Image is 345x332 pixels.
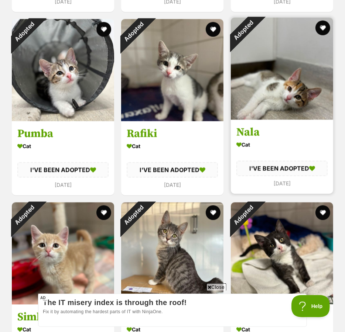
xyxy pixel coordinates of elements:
[96,22,111,37] button: favourite
[96,205,111,220] button: favourite
[121,19,223,121] img: Rafiki
[121,121,223,196] a: Rafiki Cat I'VE BEEN ADOPTED [DATE] favourite
[121,203,223,305] img: Bunny
[315,21,330,35] button: favourite
[291,295,330,317] iframe: Help Scout Beacon - Open
[121,116,223,123] a: Adopted
[172,328,173,328] iframe: Advertisement
[221,8,266,53] div: Adopted
[127,180,218,190] div: [DATE]
[236,161,328,176] div: I'VE BEEN ADOPTED
[231,114,333,122] a: Adopted
[221,193,266,238] div: Adopted
[2,10,47,55] div: Adopted
[17,310,109,324] h3: Simba
[127,141,218,152] div: Cat
[38,294,48,302] span: AD
[17,127,109,141] h3: Pumba
[112,10,157,55] div: Adopted
[127,127,218,141] h3: Rafiki
[5,5,264,13] p: The IT misery index is through the roof!
[231,299,333,307] a: Adopted
[231,203,333,305] img: Pinky
[236,125,328,139] h3: Nala
[5,15,264,21] span: Fix it by automating the hardest parts of IT with NinjaOne.
[231,18,333,120] img: Nala
[17,162,109,178] div: I'VE BEEN ADOPTED
[17,141,109,152] div: Cat
[236,139,328,150] div: Cat
[12,121,114,196] a: Pumba Cat I'VE BEEN ADOPTED [DATE] favourite
[12,203,114,305] img: Simba
[236,310,328,324] h3: Pinky
[127,162,218,178] div: I'VE BEEN ADOPTED
[17,180,109,190] div: [DATE]
[206,22,221,37] button: favourite
[206,205,221,220] button: favourite
[206,283,226,291] span: Close
[315,205,330,220] button: favourite
[12,299,114,307] a: Adopted
[112,193,157,238] div: Adopted
[12,19,114,121] img: Pumba
[12,116,114,123] a: Adopted
[231,120,333,194] a: Nala Cat I'VE BEEN ADOPTED [DATE] favourite
[236,179,328,189] div: [DATE]
[2,193,47,238] div: Adopted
